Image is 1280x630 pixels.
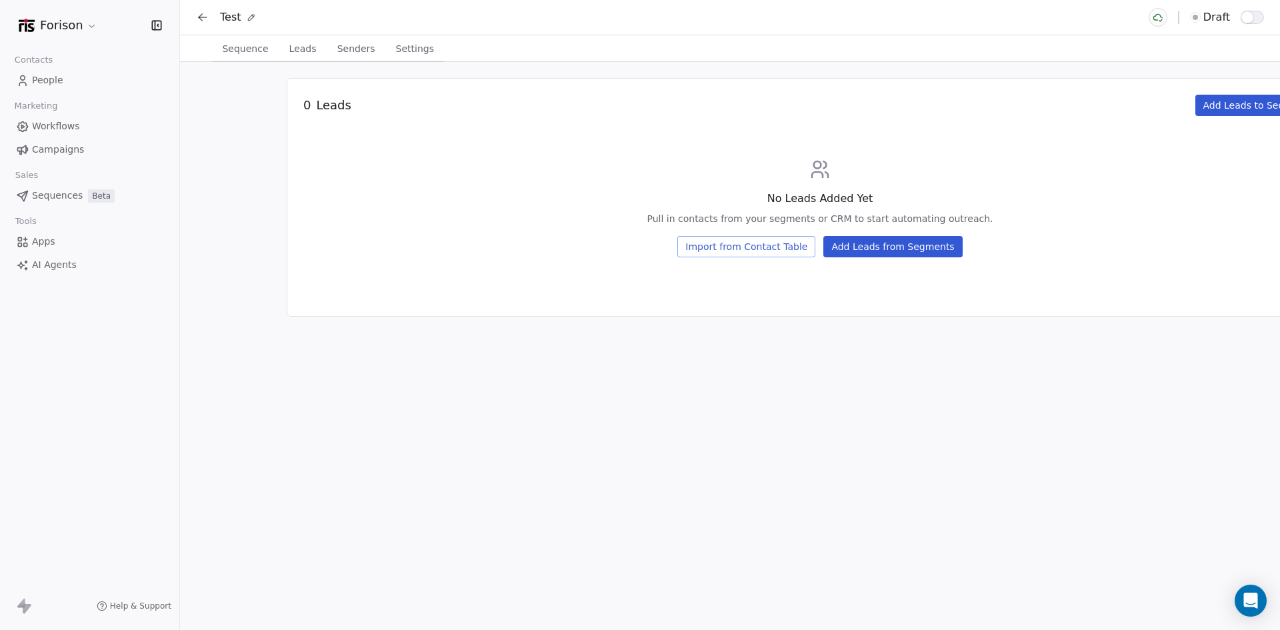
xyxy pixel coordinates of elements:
[32,258,77,272] span: AI Agents
[88,189,115,203] span: Beta
[11,254,169,276] a: AI Agents
[9,211,42,231] span: Tools
[11,185,169,207] a: SequencesBeta
[97,601,171,611] a: Help & Support
[16,14,100,37] button: Forison
[284,39,322,58] span: Leads
[40,17,83,34] span: Forison
[32,235,55,249] span: Apps
[9,50,59,70] span: Contacts
[332,39,381,58] span: Senders
[32,73,63,87] span: People
[110,601,171,611] span: Help & Support
[19,17,35,33] img: Logo%20Rectangular%202.png
[823,236,962,257] button: Add Leads from Segments
[303,97,311,114] span: 0
[9,165,44,185] span: Sales
[217,39,273,58] span: Sequence
[11,69,169,91] a: People
[1235,585,1267,617] div: Open Intercom Messenger
[391,39,439,58] span: Settings
[647,191,993,207] div: No Leads Added Yet
[9,96,63,116] span: Marketing
[11,115,169,137] a: Workflows
[11,231,169,253] a: Apps
[647,212,993,225] div: Pull in contacts from your segments or CRM to start automating outreach.
[220,9,241,25] span: Test
[11,139,169,161] a: Campaigns
[32,119,80,133] span: Workflows
[32,143,84,157] span: Campaigns
[32,189,83,203] span: Sequences
[677,236,815,257] button: Import from Contact Table
[1203,9,1230,25] span: draft
[316,97,351,114] span: Leads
